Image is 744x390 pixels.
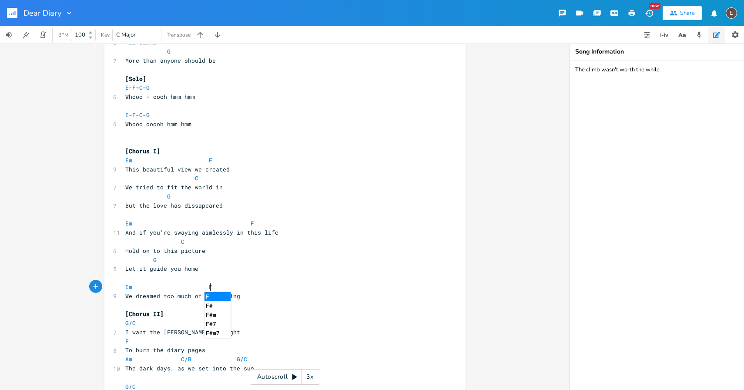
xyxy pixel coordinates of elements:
[251,219,254,227] span: F
[116,31,136,39] span: C Major
[146,84,150,91] span: G
[132,84,136,91] span: F
[209,156,212,164] span: F
[125,93,195,101] span: Whooo - oooh hmm hmm
[125,57,216,64] span: More than anyone should be
[125,183,223,191] span: We tried to fit the world in
[139,84,143,91] span: C
[58,33,68,37] div: BPM
[125,364,254,372] span: The dark days, as we set into the sun
[204,301,231,310] li: F#
[125,283,132,291] span: Em
[125,75,146,83] span: [Solo]
[146,111,150,119] span: G
[125,229,278,236] span: And if you're swaying aimlessly in this life
[726,7,737,19] div: edward
[250,369,320,385] div: Autoscroll
[204,310,231,319] li: F#m
[125,147,160,155] span: [Chorus I]
[125,328,240,336] span: I want the [PERSON_NAME] sunlight
[125,84,153,91] span: - - -
[125,165,230,173] span: This beautiful view we created
[125,247,205,255] span: Hold on to this picture
[181,238,184,245] span: C
[125,111,153,119] span: - - -
[125,156,132,164] span: Em
[302,369,318,385] div: 3x
[167,47,171,55] span: G
[680,9,695,17] div: Share
[204,319,231,329] li: F#7
[125,202,223,209] span: But the love has dissapeared
[209,283,212,291] span: F
[125,292,240,300] span: We dreamed too much of everything
[125,265,198,272] span: Let it guide you home
[125,219,132,227] span: Em
[153,256,157,264] span: G
[167,192,171,200] span: G
[101,32,110,37] div: Key
[125,319,136,327] span: G/C
[125,111,129,119] span: E
[125,310,164,318] span: [Chorus II]
[640,5,658,21] button: New
[663,6,702,20] button: Share
[181,355,191,363] span: C/B
[125,120,191,128] span: Whooo ooooh hmm hmm
[195,174,198,182] span: C
[204,292,231,301] li: F
[237,355,247,363] span: G/C
[125,337,129,345] span: F
[726,3,737,23] button: E
[132,111,136,119] span: F
[125,346,205,354] span: To burn the diary pages
[139,111,143,119] span: C
[23,9,61,17] span: Dear Diary
[167,32,191,37] div: Transpose
[570,61,744,390] textarea: The climb wasn't worth the while
[125,355,132,363] span: Am
[575,49,739,55] div: Song Information
[204,329,231,338] li: F#m7
[125,84,129,91] span: E
[649,3,660,9] div: New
